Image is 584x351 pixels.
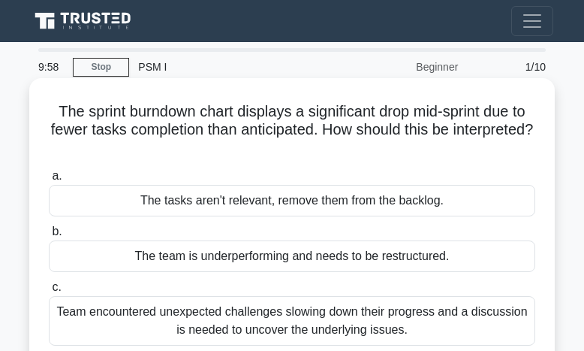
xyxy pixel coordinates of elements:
[73,58,129,77] a: Stop
[52,169,62,182] span: a.
[52,225,62,238] span: b.
[49,185,535,216] div: The tasks aren't relevant, remove them from the backlog.
[49,296,535,346] div: Team encountered unexpected challenges slowing down their progress and a discussion is needed to ...
[47,102,537,158] h5: The sprint burndown chart displays a significant drop mid-sprint due to fewer tasks completion th...
[467,52,555,82] div: 1/10
[49,241,535,272] div: The team is underperforming and needs to be restructured.
[52,280,61,293] span: c.
[29,52,73,82] div: 9:58
[336,52,467,82] div: Beginner
[511,6,553,36] button: Toggle navigation
[129,52,336,82] div: PSM I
